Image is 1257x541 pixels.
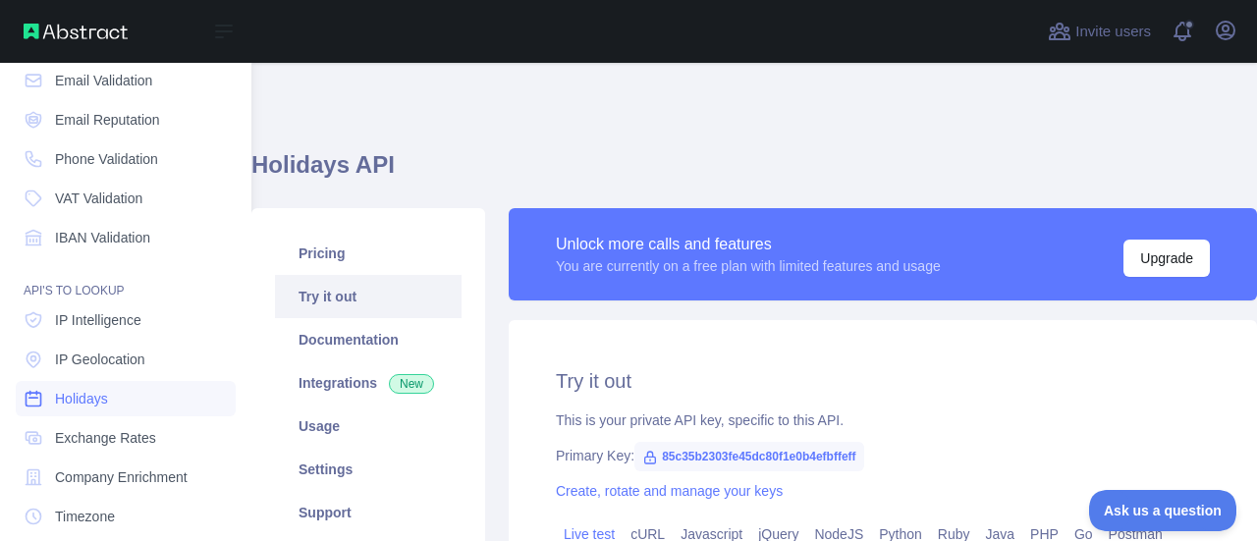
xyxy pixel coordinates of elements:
a: VAT Validation [16,181,236,216]
a: Company Enrichment [16,460,236,495]
div: You are currently on a free plan with limited features and usage [556,256,941,276]
div: Primary Key: [556,446,1210,465]
div: This is your private API key, specific to this API. [556,410,1210,430]
span: IP Geolocation [55,350,145,369]
iframe: Toggle Customer Support [1089,490,1237,531]
a: Integrations New [275,361,462,405]
a: Support [275,491,462,534]
button: Invite users [1044,16,1155,47]
a: Pricing [275,232,462,275]
div: API'S TO LOOKUP [16,259,236,298]
span: Exchange Rates [55,428,156,448]
a: Phone Validation [16,141,236,177]
h2: Try it out [556,367,1210,395]
span: New [389,374,434,394]
a: Exchange Rates [16,420,236,456]
span: Invite users [1075,21,1151,43]
a: Email Reputation [16,102,236,137]
span: Email Validation [55,71,152,90]
a: Try it out [275,275,462,318]
a: Email Validation [16,63,236,98]
span: Timezone [55,507,115,526]
a: Usage [275,405,462,448]
span: Phone Validation [55,149,158,169]
a: Holidays [16,381,236,416]
img: Abstract API [24,24,128,39]
span: Holidays [55,389,108,408]
h1: Holidays API [251,149,1257,196]
a: IBAN Validation [16,220,236,255]
div: Unlock more calls and features [556,233,941,256]
span: IBAN Validation [55,228,150,247]
span: 85c35b2303fe45dc80f1e0b4efbffeff [634,442,863,471]
a: Settings [275,448,462,491]
span: Email Reputation [55,110,160,130]
a: Timezone [16,499,236,534]
span: VAT Validation [55,189,142,208]
a: Create, rotate and manage your keys [556,483,783,499]
a: Documentation [275,318,462,361]
a: IP Geolocation [16,342,236,377]
a: IP Intelligence [16,302,236,338]
span: IP Intelligence [55,310,141,330]
span: Company Enrichment [55,467,188,487]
